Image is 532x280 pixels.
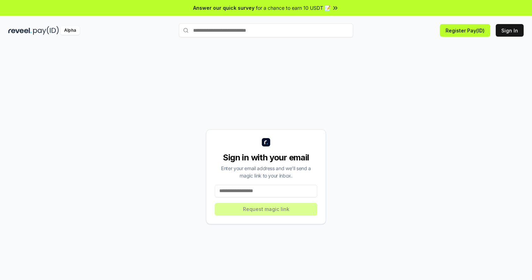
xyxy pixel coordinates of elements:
span: for a chance to earn 10 USDT 📝 [256,4,330,12]
div: Alpha [60,26,80,35]
button: Sign In [496,24,524,37]
img: reveel_dark [8,26,32,35]
img: pay_id [33,26,59,35]
span: Answer our quick survey [193,4,254,12]
div: Enter your email address and we’ll send a magic link to your inbox. [215,165,317,179]
img: logo_small [262,138,270,146]
div: Sign in with your email [215,152,317,163]
button: Register Pay(ID) [440,24,490,37]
